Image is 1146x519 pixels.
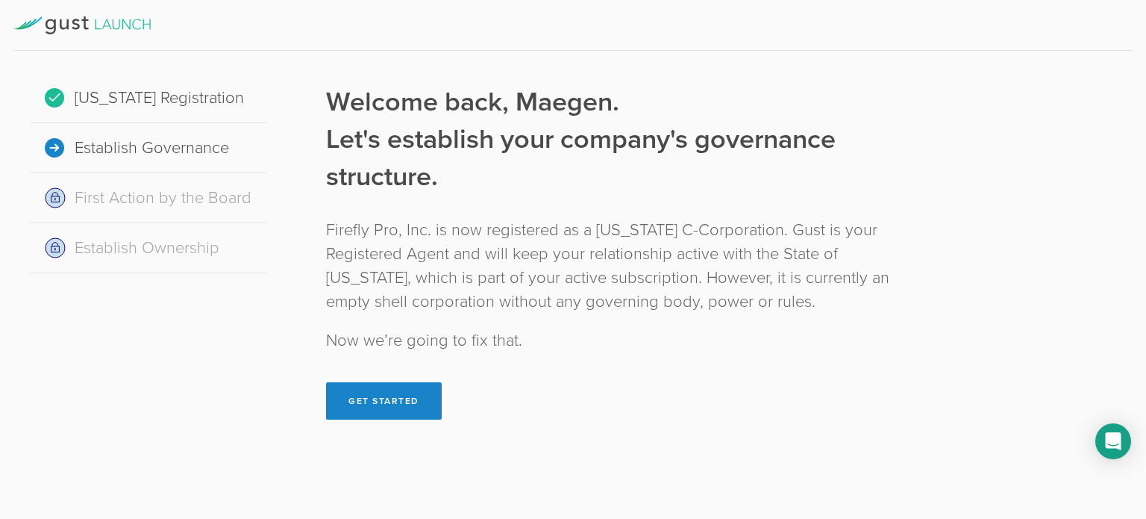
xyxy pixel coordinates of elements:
[326,84,925,121] div: Welcome back, Maegen.
[326,121,925,196] div: Let's establish your company's governance structure.
[326,382,442,420] button: Get Started
[1095,423,1131,459] div: Open Intercom Messenger
[326,218,925,314] div: Firefly Pro, Inc. is now registered as a [US_STATE] C-Corporation. Gust is your Registered Agent ...
[30,173,266,223] div: First Action by the Board
[326,329,925,352] div: Now we’re going to fix that.
[30,223,266,273] div: Establish Ownership
[30,73,266,123] div: [US_STATE] Registration
[30,123,266,173] div: Establish Governance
